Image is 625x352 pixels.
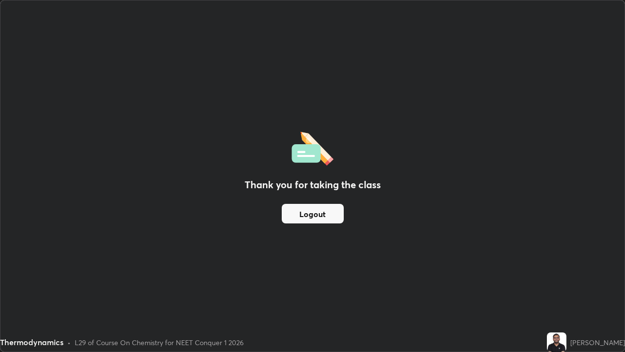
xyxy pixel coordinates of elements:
img: offlineFeedback.1438e8b3.svg [292,129,333,166]
div: L29 of Course On Chemistry for NEET Conquer 1 2026 [75,337,244,348]
div: • [67,337,71,348]
h2: Thank you for taking the class [245,177,381,192]
div: [PERSON_NAME] [570,337,625,348]
button: Logout [282,204,344,223]
img: f6c41efb327145258bfc596793d6e4cc.jpg [547,332,566,352]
